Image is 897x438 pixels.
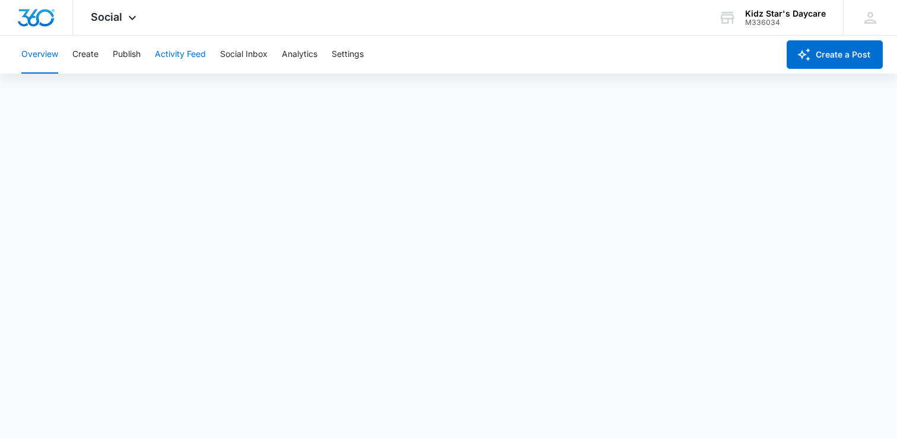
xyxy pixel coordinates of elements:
[155,36,206,74] button: Activity Feed
[91,11,122,23] span: Social
[745,18,826,27] div: account id
[282,36,317,74] button: Analytics
[21,36,58,74] button: Overview
[220,36,268,74] button: Social Inbox
[72,36,98,74] button: Create
[745,9,826,18] div: account name
[113,36,141,74] button: Publish
[787,40,883,69] button: Create a Post
[332,36,364,74] button: Settings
